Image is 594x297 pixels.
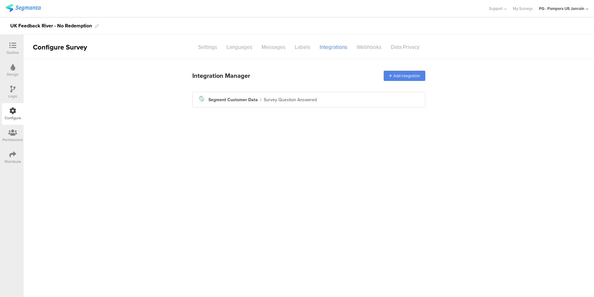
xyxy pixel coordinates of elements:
[194,42,222,53] div: Settings
[489,6,503,12] span: Support
[2,137,23,143] div: Permissions
[6,4,41,12] img: segmanta logo
[208,97,258,103] div: Segment Customer Data
[386,42,424,53] div: Data Privacy
[290,42,315,53] div: Labels
[10,21,92,31] div: UK Feedback River - No Redemption
[315,42,352,53] div: Integrations
[5,159,21,164] div: Distribute
[222,42,257,53] div: Languages
[192,71,250,80] div: Integration Manager
[352,42,386,53] div: Webhooks
[257,42,290,53] div: Messages
[5,115,21,121] div: Configure
[8,93,17,99] div: Logic
[260,97,261,103] div: |
[264,97,317,103] div: Survey Question Answered
[384,71,425,81] div: Add integration
[7,50,19,55] div: Outline
[7,72,19,77] div: Design
[24,42,95,52] div: Configure Survey
[539,6,584,12] div: PG - Pampers US Janrain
